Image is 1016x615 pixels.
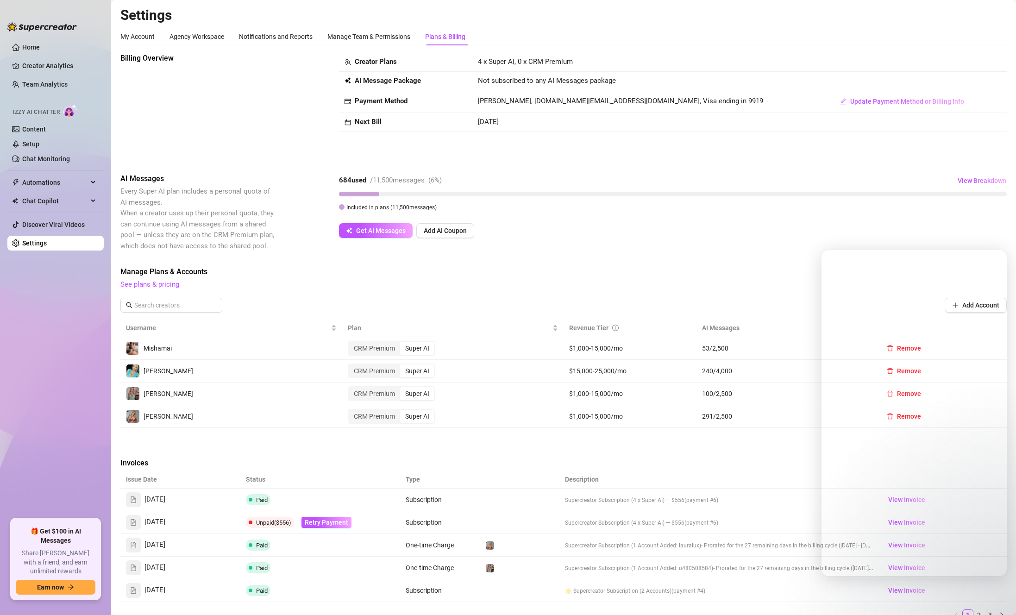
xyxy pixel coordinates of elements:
[22,44,40,51] a: Home
[16,527,95,545] span: 🎁 Get $100 in AI Messages
[240,471,400,489] th: Status
[348,386,435,401] div: segmented control
[22,81,68,88] a: Team Analytics
[406,496,442,503] span: Subscription
[565,497,684,503] span: Supercreator Subscription (4 x Super AI) — $556
[339,223,413,238] button: Get AI Messages
[671,588,705,594] span: (payment #4)
[428,176,442,184] span: ( 6 %)
[130,565,137,571] span: file-text
[126,302,132,308] span: search
[144,367,193,375] span: [PERSON_NAME]
[406,519,442,526] span: Subscription
[356,227,406,234] span: Get AI Messages
[355,118,382,126] strong: Next Bill
[400,364,434,377] div: Super AI
[126,323,329,333] span: Username
[120,6,1007,24] h2: Settings
[478,57,573,66] span: 4 x Super AI, 0 x CRM Premium
[713,564,891,571] span: - Prorated for the 27 remaining days in the billing cycle ([DATE] - [DATE])
[569,324,608,332] span: Revenue Tier
[612,325,619,331] span: info-circle
[37,584,64,591] span: Earn now
[345,98,351,105] span: credit-card
[348,323,551,333] span: Plan
[684,497,718,503] span: (payment #6)
[256,587,268,594] span: Paid
[985,584,1007,606] iframe: Intercom live chat
[702,366,868,376] span: 240 / 4,000
[406,541,454,549] span: One-time Charge
[348,341,435,356] div: segmented control
[565,520,684,526] span: Supercreator Subscription (4 x Super AI) — $556
[120,458,276,469] span: Invoices
[169,31,224,42] div: Agency Workspace
[684,520,718,526] span: (payment #6)
[126,342,139,355] img: Mishamai
[256,519,291,526] span: Unpaid ($556)
[120,319,342,337] th: Username
[840,98,847,105] span: edit
[888,585,925,596] span: View Invoice
[416,223,474,238] button: Add AI Coupon
[144,562,165,573] span: [DATE]
[305,519,348,526] span: Retry Payment
[346,204,437,211] span: Included in plans ( 11,500 messages)
[486,541,494,550] img: Laura
[564,383,696,405] td: $1,000-15,000/mo
[345,119,351,126] span: calendar
[349,410,400,423] div: CRM Premium
[478,97,763,105] span: [PERSON_NAME], [DOMAIN_NAME][EMAIL_ADDRESS][DOMAIN_NAME], Visa ending in 9919
[884,585,929,596] a: View Invoice
[564,360,696,383] td: $15,000-25,000/mo
[348,364,435,378] div: segmented control
[701,541,879,549] span: - Prorated for the 27 remaining days in the billing cycle ([DATE] - [DATE])
[22,155,70,163] a: Chat Monitoring
[120,187,274,250] span: Every Super AI plan includes a personal quota of AI messages. When a creator uses up their person...
[144,494,165,505] span: [DATE]
[22,175,88,190] span: Automations
[130,519,137,526] span: file-text
[120,31,155,42] div: My Account
[478,75,616,87] span: Not subscribed to any AI Messages package
[144,345,172,352] span: Mishamai
[256,496,268,503] span: Paid
[349,342,400,355] div: CRM Premium
[957,173,1007,188] button: View Breakdown
[400,342,434,355] div: Super AI
[355,76,421,85] strong: AI Message Package
[120,53,276,64] span: Billing Overview
[22,58,96,73] a: Creator Analytics
[400,387,434,400] div: Super AI
[342,319,564,337] th: Plan
[130,496,137,503] span: file-text
[327,31,410,42] div: Manage Team & Permissions
[130,542,137,548] span: file-text
[130,587,137,594] span: file-text
[12,198,18,204] img: Chat Copilot
[565,588,671,594] span: 🌟 Supercreator Subscription (2 Accounts)
[144,585,165,596] span: [DATE]
[120,173,276,184] span: AI Messages
[565,542,701,549] span: Supercreator Subscription (1 Account Added: lauralux)
[16,549,95,576] span: Share [PERSON_NAME] with a friend, and earn unlimited rewards
[349,364,400,377] div: CRM Premium
[702,389,868,399] span: 100 / 2,500
[22,126,46,133] a: Content
[702,343,868,353] span: 53 / 2,500
[22,194,88,208] span: Chat Copilot
[13,108,60,117] span: Izzy AI Chatter
[370,176,425,184] span: / 11,500 messages
[134,300,209,310] input: Search creators
[256,542,268,549] span: Paid
[120,266,1007,277] span: Manage Plans & Accounts
[565,565,713,571] span: Supercreator Subscription (1 Account Added: u480508584)
[559,471,879,489] th: Description
[833,94,972,109] button: Update Payment Method or Billing Info
[301,517,351,528] button: Retry Payment
[958,177,1006,184] span: View Breakdown
[22,140,39,148] a: Setup
[349,387,400,400] div: CRM Premium
[850,98,964,105] span: Update Payment Method or Billing Info
[355,97,408,105] strong: Payment Method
